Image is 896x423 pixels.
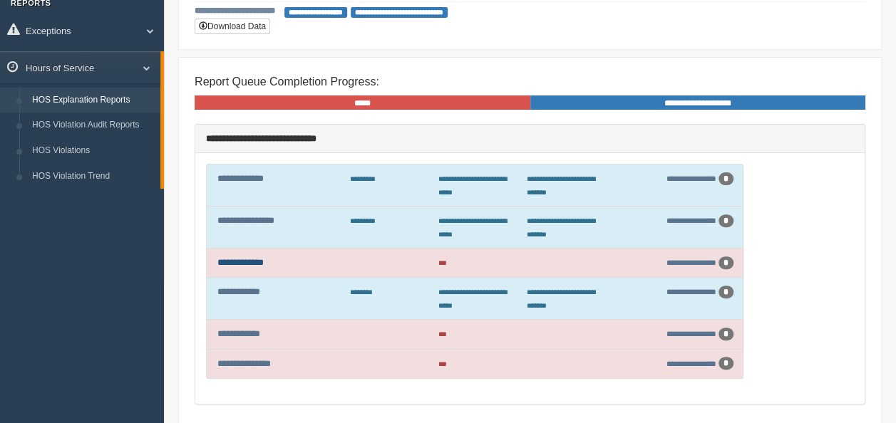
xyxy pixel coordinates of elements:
a: HOS Explanation Reports [26,88,160,113]
a: HOS Violations [26,138,160,164]
a: HOS Violation Audit Reports [26,113,160,138]
button: Download Data [195,19,270,34]
h4: Report Queue Completion Progress: [195,75,865,88]
a: HOS Violation Trend [26,164,160,189]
